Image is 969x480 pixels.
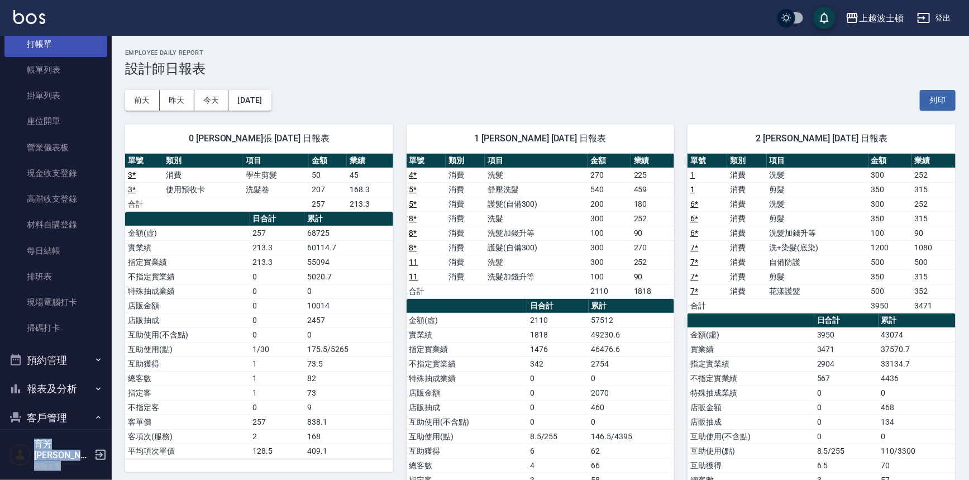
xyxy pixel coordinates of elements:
td: 洗髮 [485,168,588,182]
td: 互助使用(點) [688,444,814,458]
td: 1 [250,357,304,371]
td: 2754 [589,357,675,371]
td: 店販抽成 [125,313,250,327]
td: 207 [309,182,347,197]
td: 500 [912,255,956,269]
td: 學生剪髮 [243,168,309,182]
td: 46476.6 [589,342,675,357]
td: 500 [868,255,912,269]
td: 互助使用(不含點) [407,415,527,429]
a: 現金收支登錄 [4,160,107,186]
td: 總客數 [407,458,527,473]
button: 客戶管理 [4,403,107,433]
button: 報表及分析 [4,374,107,403]
td: 互助獲得 [688,458,814,473]
button: [DATE] [228,90,271,111]
td: 73 [304,386,393,400]
td: 消費 [446,240,485,255]
td: 3950 [814,327,879,342]
a: 營業儀表板 [4,135,107,160]
th: 累計 [879,313,956,328]
td: 花漾護髮 [767,284,868,298]
td: 45 [347,168,393,182]
h5: 育芳[PERSON_NAME] [34,439,91,461]
td: 0 [879,386,956,400]
td: 0 [589,371,675,386]
td: 0 [250,269,304,284]
td: 店販金額 [688,400,814,415]
td: 300 [588,211,631,226]
td: 消費 [446,226,485,240]
h3: 設計師日報表 [125,61,956,77]
td: 37570.7 [879,342,956,357]
td: 店販金額 [125,298,250,313]
td: 70 [879,458,956,473]
td: 3950 [868,298,912,313]
img: Logo [13,10,45,24]
td: 洗髮 [485,211,588,226]
td: 互助獲得 [125,357,250,371]
td: 0 [527,400,589,415]
td: 1818 [631,284,674,298]
td: 消費 [446,211,485,226]
td: 舒壓洗髮 [485,182,588,197]
td: 護髮(自備300) [485,197,588,211]
td: 90 [631,269,674,284]
td: 互助使用(不含點) [688,429,814,444]
td: 0 [527,371,589,386]
td: 838.1 [304,415,393,429]
td: 指定客 [125,386,250,400]
td: 消費 [446,168,485,182]
td: 剪髮 [767,211,868,226]
td: 567 [814,371,879,386]
td: 460 [589,400,675,415]
button: 昨天 [160,90,194,111]
td: 1476 [527,342,589,357]
td: 2 [250,429,304,444]
td: 300 [588,240,631,255]
td: 82 [304,371,393,386]
th: 類別 [163,154,243,168]
td: 66 [589,458,675,473]
td: 252 [912,197,956,211]
td: 客單價 [125,415,250,429]
a: 掛單列表 [4,83,107,108]
td: 10014 [304,298,393,313]
td: 消費 [163,168,243,182]
td: 消費 [727,255,767,269]
td: 213.3 [250,255,304,269]
td: 護髮(自備300) [485,240,588,255]
td: 8.5/255 [814,444,879,458]
td: 合計 [125,197,163,211]
td: 257 [309,197,347,211]
td: 互助使用(點) [407,429,527,444]
a: 現場電腦打卡 [4,289,107,315]
td: 消費 [446,197,485,211]
td: 49230.6 [589,327,675,342]
td: 0 [250,400,304,415]
td: 0 [814,400,879,415]
td: 洗髮 [767,168,868,182]
td: 互助使用(不含點) [125,327,250,342]
td: 互助使用(點) [125,342,250,357]
td: 1080 [912,240,956,255]
td: 1 [250,386,304,400]
td: 252 [912,168,956,182]
td: 不指定實業績 [125,269,250,284]
td: 459 [631,182,674,197]
span: 2 [PERSON_NAME] [DATE] 日報表 [701,133,942,144]
td: 實業績 [407,327,527,342]
td: 金額(虛) [125,226,250,240]
td: 0 [527,386,589,400]
td: 270 [588,168,631,182]
td: 315 [912,269,956,284]
td: 消費 [727,168,767,182]
td: 1200 [868,240,912,255]
td: 消費 [727,197,767,211]
a: 每日結帳 [4,238,107,264]
td: 300 [868,197,912,211]
td: 0 [814,415,879,429]
table: a dense table [688,154,956,313]
td: 合計 [407,284,446,298]
td: 消費 [727,284,767,298]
